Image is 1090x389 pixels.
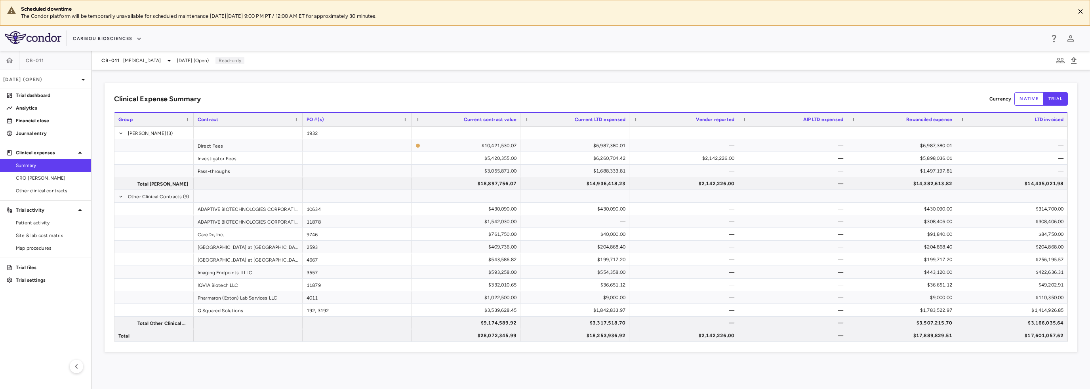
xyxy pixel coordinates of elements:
div: — [745,291,843,304]
h6: Clinical Expense Summary [114,94,201,104]
span: [PERSON_NAME] [128,127,166,140]
div: — [636,241,734,253]
div: $14,936,418.23 [528,177,625,190]
div: $91,840.00 [854,228,952,241]
span: Total [118,330,130,342]
span: PO #(s) [307,117,324,122]
div: $9,000.00 [854,291,952,304]
span: [MEDICAL_DATA] [123,57,161,64]
div: $2,142,226.00 [636,329,734,342]
div: — [636,203,734,215]
div: $308,406.00 [963,215,1063,228]
div: — [745,317,843,329]
div: $14,435,021.98 [963,177,1063,190]
div: $5,898,036.01 [854,152,952,165]
div: 4011 [303,291,412,304]
div: Investigator Fees [194,152,303,164]
div: $314,700.00 [963,203,1063,215]
div: $14,382,613.82 [854,177,952,190]
div: $1,497,197.81 [854,165,952,177]
div: $9,174,589.92 [419,317,516,329]
span: Site & lab cost matrix [16,232,85,239]
div: $543,586.82 [419,253,516,266]
span: Vendor reported [696,117,734,122]
span: CB-011 [26,57,44,64]
div: — [636,317,734,329]
div: $3,317,518.70 [528,317,625,329]
div: — [963,152,1063,165]
div: $3,166,035.64 [963,317,1063,329]
p: Trial dashboard [16,92,85,99]
div: $2,142,226.00 [636,152,734,165]
div: $6,987,380.01 [528,139,625,152]
div: $443,120.00 [854,266,952,279]
div: $9,000.00 [528,291,625,304]
div: $256,195.57 [963,253,1063,266]
div: $1,414,926.85 [963,304,1063,317]
div: $3,055,871.00 [419,165,516,177]
span: CRO [PERSON_NAME] [16,175,85,182]
div: — [636,279,734,291]
span: Reconciled expense [906,117,952,122]
div: [GEOGRAPHIC_DATA] at [GEOGRAPHIC_DATA] [194,253,303,266]
button: native [1014,92,1044,106]
p: Financial close [16,117,85,124]
div: $204,868.40 [854,241,952,253]
div: — [745,253,843,266]
p: Read-only [215,57,244,64]
div: — [745,177,843,190]
div: $2,142,226.00 [636,177,734,190]
div: $761,750.00 [419,228,516,241]
div: $28,072,345.99 [419,329,516,342]
button: Caribou Biosciences [73,32,142,45]
div: 10634 [303,203,412,215]
div: — [636,304,734,317]
span: Contract [198,117,218,122]
div: $308,406.00 [854,215,952,228]
p: The Condor platform will be temporarily unavailable for scheduled maintenance [DATE][DATE] 9:00 P... [21,13,1068,20]
span: Total [PERSON_NAME] [137,178,188,190]
div: $199,717.20 [528,253,625,266]
span: CB-011 [101,57,120,64]
div: — [636,215,734,228]
span: Group [118,117,133,122]
div: — [745,215,843,228]
div: $17,889,829.51 [854,329,952,342]
div: — [636,165,734,177]
div: ADAPTIVE BIOTECHNOLOGIES CORPORATION [194,203,303,215]
div: $1,783,522.97 [854,304,952,317]
div: $422,636.31 [963,266,1063,279]
div: — [745,228,843,241]
div: — [745,152,843,165]
div: Pharmaron (Exton) Lab Services LLC [194,291,303,304]
div: $1,842,833.97 [528,304,625,317]
div: $204,868.00 [963,241,1063,253]
div: $593,258.00 [419,266,516,279]
div: Pass-throughs [194,165,303,177]
span: LTD invoiced [1035,117,1064,122]
button: trial [1043,92,1068,106]
div: — [636,253,734,266]
div: Imaging Endpoints II LLC [194,266,303,278]
div: $3,507,215.70 [854,317,952,329]
span: Other Clinical Contracts [128,190,182,203]
div: $10,421,530.07 [423,139,516,152]
div: — [636,266,734,279]
div: — [745,329,843,342]
div: — [745,165,843,177]
span: (9) [183,190,189,203]
div: $204,868.40 [528,241,625,253]
span: Other clinical contracts [16,187,85,194]
div: $1,022,500.00 [419,291,516,304]
span: [DATE] (Open) [177,57,209,64]
div: $36,651.12 [854,279,952,291]
img: logo-full-SnFGN8VE.png [5,31,61,44]
span: AIP LTD expensed [803,117,843,122]
div: $49,202.91 [963,279,1063,291]
div: $36,651.12 [528,279,625,291]
div: $3,539,628.45 [419,304,516,317]
span: Summary [16,162,85,169]
span: Total Other Clinical Contracts [137,317,189,330]
div: $6,260,704.42 [528,152,625,165]
div: $409,736.00 [419,241,516,253]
